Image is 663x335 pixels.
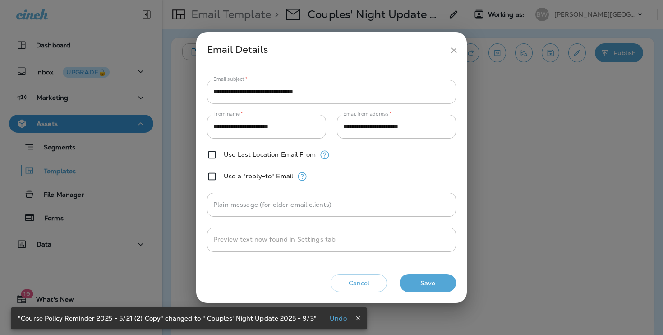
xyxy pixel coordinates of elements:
p: Undo [330,315,347,322]
div: Email Details [207,42,446,59]
label: From name [213,111,243,117]
div: "Course Policy Reminder 2025 - 5/21 (2) Copy" changed to " Couples' Night Update 2025 - 9/3" [18,310,317,326]
button: Save [400,274,456,293]
button: close [446,42,462,59]
label: Email from address [343,111,391,117]
button: Cancel [331,274,387,293]
label: Email subject [213,76,248,83]
label: Use a "reply-to" Email [224,172,293,180]
label: Use Last Location Email From [224,151,316,158]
